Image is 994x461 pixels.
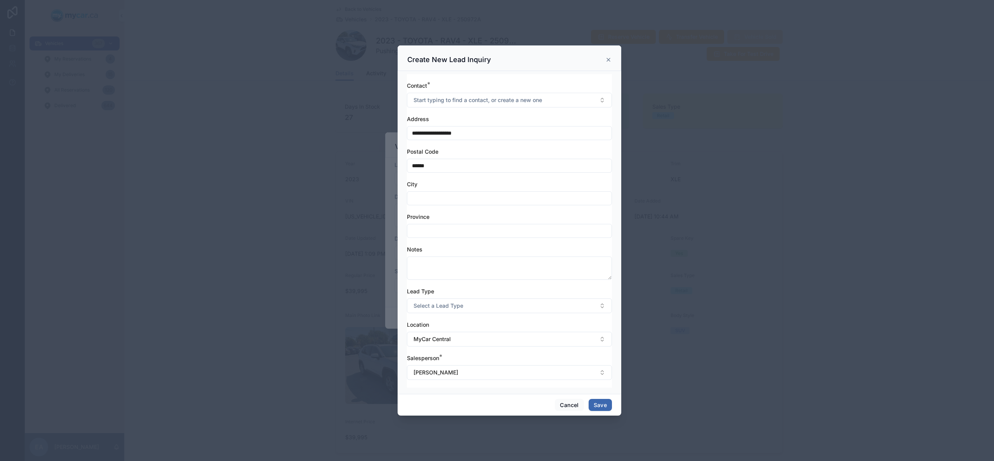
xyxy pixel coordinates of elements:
[589,399,612,411] button: Save
[407,213,429,220] span: Province
[407,55,491,64] h3: Create New Lead Inquiry
[407,321,429,328] span: Location
[414,96,542,104] span: Start typing to find a contact, or create a new one
[407,148,438,155] span: Postal Code
[407,93,612,107] button: Select Button
[414,335,451,343] span: MyCar Central
[407,332,612,347] button: Select Button
[407,365,612,380] button: Select Button
[407,355,439,361] span: Salesperson
[407,82,427,89] span: Contact
[414,369,458,376] span: [PERSON_NAME]
[414,302,463,310] span: Select a Lead Type
[407,116,429,122] span: Address
[407,298,612,313] button: Select Button
[555,399,584,411] button: Cancel
[407,288,434,295] span: Lead Type
[407,246,422,253] span: Notes
[407,181,417,187] span: City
